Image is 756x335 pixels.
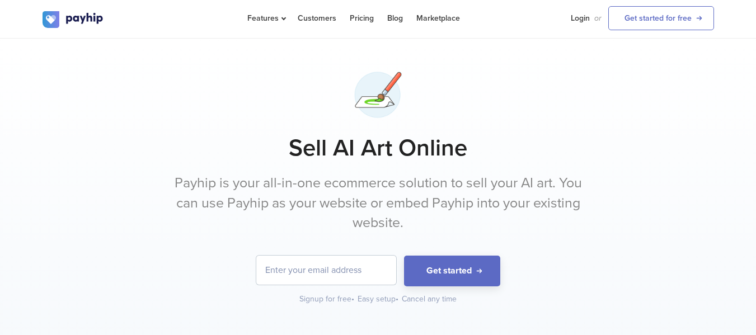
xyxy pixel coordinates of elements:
[43,11,104,28] img: logo.svg
[168,173,588,233] p: Payhip is your all-in-one ecommerce solution to sell your AI art. You can use Payhip as your webs...
[358,294,400,305] div: Easy setup
[396,294,398,304] span: •
[608,6,714,30] a: Get started for free
[404,256,500,286] button: Get started
[402,294,457,305] div: Cancel any time
[247,13,284,23] span: Features
[256,256,396,285] input: Enter your email address
[43,134,714,162] h1: Sell AI Art Online
[351,294,354,304] span: •
[350,67,406,123] img: brush-painting-w4f6jb8bi4k302hduwkeya.png
[299,294,355,305] div: Signup for free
